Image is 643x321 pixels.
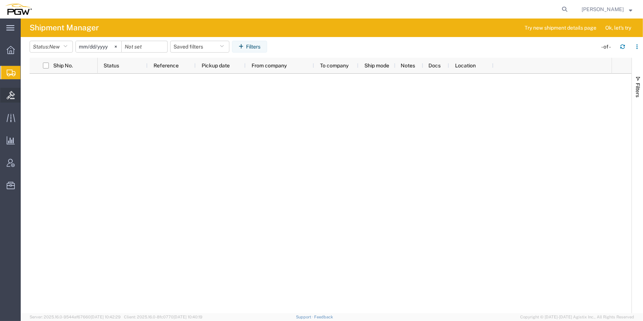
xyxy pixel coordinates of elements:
[124,315,202,319] span: Client: 2025.16.0-8fc0770
[76,41,121,52] input: Not set
[5,4,32,15] img: logo
[401,63,415,68] span: Notes
[154,63,179,68] span: Reference
[429,63,441,68] span: Docs
[364,63,389,68] span: Ship mode
[49,44,60,50] span: New
[252,63,287,68] span: From company
[314,315,333,319] a: Feedback
[601,43,614,51] div: - of -
[296,315,314,319] a: Support
[520,314,634,320] span: Copyright © [DATE]-[DATE] Agistix Inc., All Rights Reserved
[174,315,202,319] span: [DATE] 10:40:19
[581,5,633,14] button: [PERSON_NAME]
[582,5,624,13] span: Ksenia Gushchina-Kerecz
[91,315,121,319] span: [DATE] 10:42:29
[53,63,73,68] span: Ship No.
[320,63,349,68] span: To company
[635,83,641,97] span: Filters
[30,315,121,319] span: Server: 2025.16.0-9544af67660
[202,63,230,68] span: Pickup date
[104,63,119,68] span: Status
[170,41,229,53] button: Saved filters
[455,63,476,68] span: Location
[122,41,167,52] input: Not set
[232,41,267,53] button: Filters
[30,19,99,37] h4: Shipment Manager
[525,24,596,32] span: Try new shipment details page
[599,22,637,34] button: Ok, let's try
[30,41,73,53] button: Status:New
